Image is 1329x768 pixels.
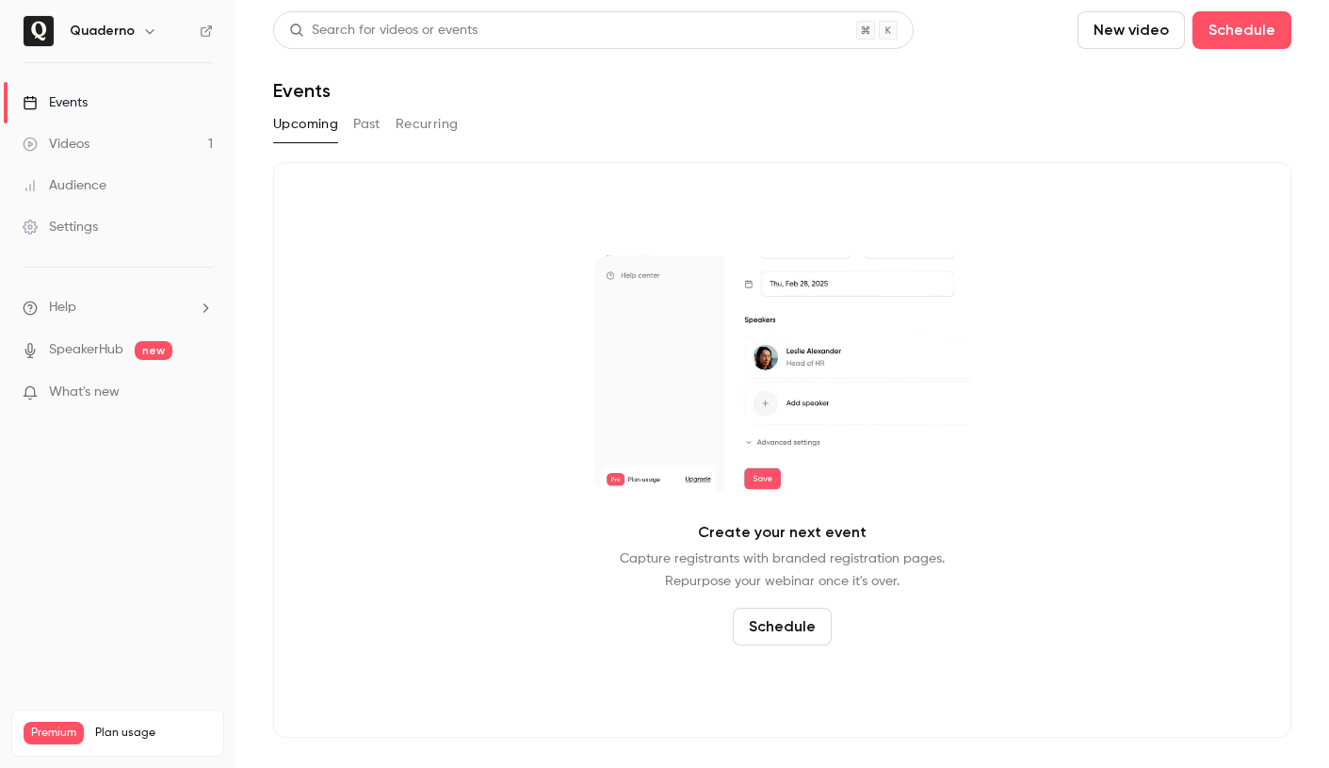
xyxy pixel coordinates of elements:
[23,135,89,154] div: Videos
[620,547,945,593] p: Capture registrants with branded registration pages. Repurpose your webinar once it's over.
[95,726,212,741] span: Plan usage
[733,608,832,645] button: Schedule
[190,384,213,401] iframe: Noticeable Trigger
[23,93,88,112] div: Events
[49,383,120,402] span: What's new
[698,521,867,544] p: Create your next event
[289,21,478,41] div: Search for videos or events
[135,341,172,360] span: new
[24,722,84,744] span: Premium
[23,176,106,195] div: Audience
[70,22,135,41] h6: Quaderno
[49,340,123,360] a: SpeakerHub
[1192,11,1291,49] button: Schedule
[24,16,54,46] img: Quaderno
[23,298,213,318] li: help-dropdown-opener
[49,298,76,318] span: Help
[353,109,381,139] button: Past
[396,109,459,139] button: Recurring
[273,109,338,139] button: Upcoming
[273,79,331,102] h1: Events
[23,218,98,237] div: Settings
[1078,11,1185,49] button: New video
